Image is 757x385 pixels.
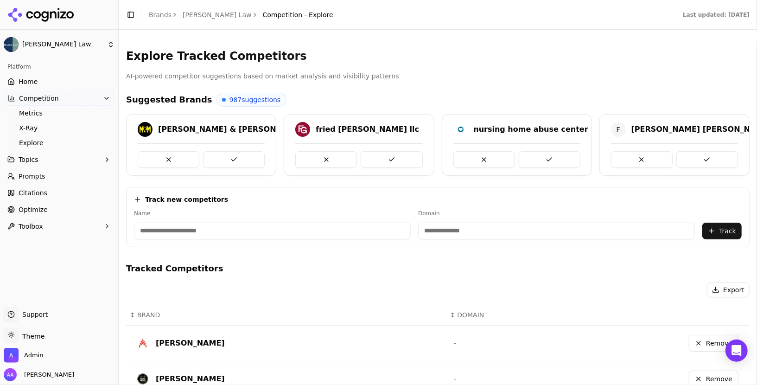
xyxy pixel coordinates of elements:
[4,91,115,106] button: Competition
[19,333,45,340] span: Theme
[446,305,581,326] th: DOMAIN
[418,210,695,217] label: Domain
[19,77,38,86] span: Home
[126,305,446,326] th: BRAND
[4,202,115,217] a: Optimize
[4,348,43,363] button: Open organization switcher
[15,107,103,120] a: Metrics
[24,351,43,359] span: Admin
[263,10,333,19] span: Competition - Explore
[4,59,115,74] div: Platform
[149,10,333,19] nav: breadcrumb
[156,338,225,349] div: [PERSON_NAME]
[611,122,626,137] span: F
[450,310,578,320] div: ↕DOMAIN
[138,122,153,137] img: morgan & morgan
[19,138,100,148] span: Explore
[4,152,115,167] button: Topics
[22,40,103,49] span: [PERSON_NAME] Law
[19,109,100,118] span: Metrics
[15,122,103,135] a: X-Ray
[137,310,160,320] span: BRAND
[4,348,19,363] img: Admin
[707,282,750,297] button: Export
[295,122,310,137] img: fried goldberg llc
[725,340,748,362] div: Open Intercom Messenger
[702,223,742,239] button: Track
[4,368,17,381] img: Alp Aysan
[4,37,19,52] img: Munley Law
[457,310,484,320] span: DOMAIN
[183,10,252,19] a: [PERSON_NAME] Law
[474,124,588,135] div: nursing home abuse center
[19,155,38,164] span: Topics
[683,11,750,19] div: Last updated: [DATE]
[453,122,468,137] img: nursing home abuse center
[126,262,750,275] h4: Tracked Competitors
[4,169,115,184] a: Prompts
[158,124,308,135] div: [PERSON_NAME] & [PERSON_NAME]
[19,94,59,103] span: Competition
[20,371,74,379] span: [PERSON_NAME]
[4,74,115,89] a: Home
[149,11,172,19] a: Brands
[126,49,750,64] h3: Explore Tracked Competitors
[156,373,225,385] div: [PERSON_NAME]
[4,368,74,381] button: Open user button
[454,375,456,383] span: -
[4,186,115,200] a: Citations
[19,172,45,181] span: Prompts
[19,123,100,133] span: X-Ray
[454,340,456,347] span: -
[19,188,47,198] span: Citations
[126,71,750,82] p: AI-powered competitor suggestions based on market analysis and visibility patterns
[4,219,115,234] button: Toolbox
[134,210,411,217] label: Name
[19,205,48,214] span: Optimize
[19,222,43,231] span: Toolbox
[229,95,281,104] span: 987 suggestions
[689,335,738,352] button: Remove
[137,338,148,349] img: Saltz Mongeluzzi
[19,310,48,319] span: Support
[316,124,419,135] div: fried [PERSON_NAME] llc
[137,373,148,385] img: Edgar Snyder
[15,136,103,149] a: Explore
[130,310,443,320] div: ↕BRAND
[145,195,228,204] h4: Track new competitors
[126,93,212,106] h4: Suggested Brands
